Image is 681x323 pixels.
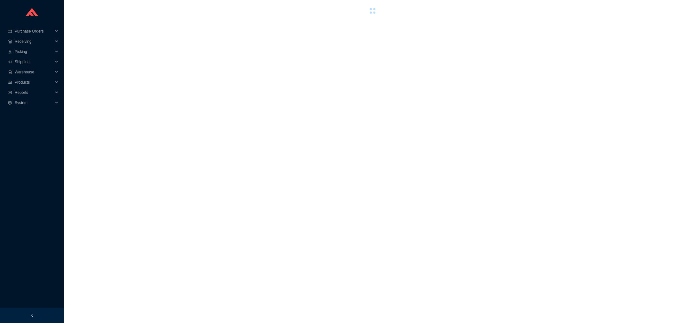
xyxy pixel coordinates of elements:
[15,26,53,36] span: Purchase Orders
[8,80,12,84] span: read
[8,101,12,105] span: setting
[15,57,53,67] span: Shipping
[15,36,53,47] span: Receiving
[30,313,34,317] span: left
[8,91,12,94] span: fund
[15,87,53,98] span: Reports
[15,47,53,57] span: Picking
[15,77,53,87] span: Products
[15,98,53,108] span: System
[8,29,12,33] span: credit-card
[15,67,53,77] span: Warehouse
